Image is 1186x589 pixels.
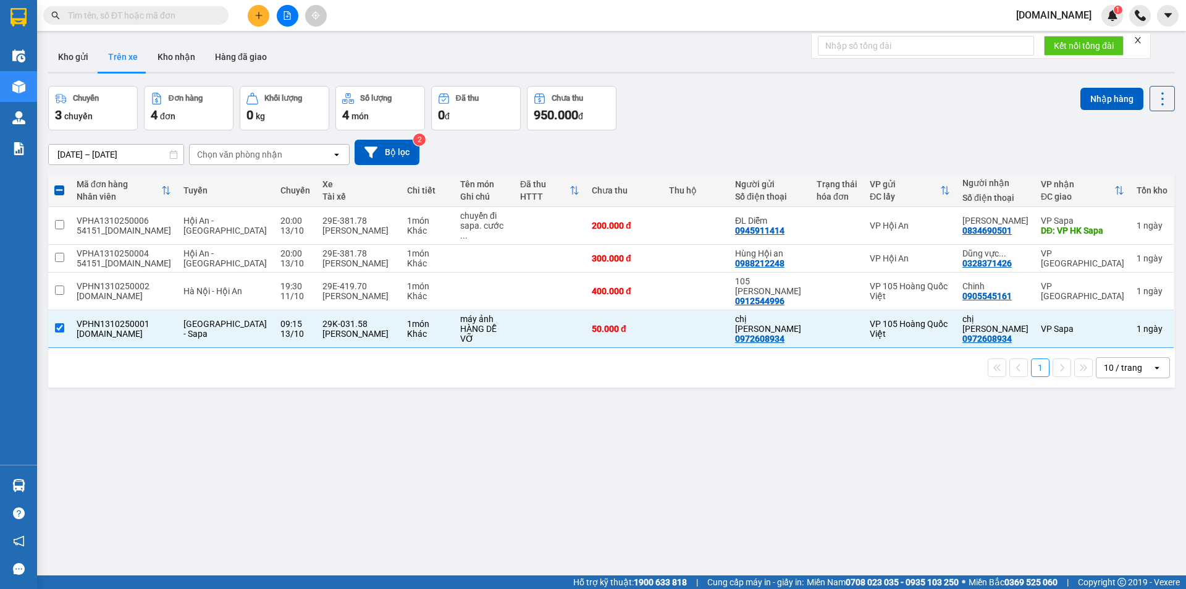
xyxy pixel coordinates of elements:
[332,150,342,159] svg: open
[527,86,616,130] button: Chưa thu950.000đ
[322,226,395,235] div: [PERSON_NAME]
[183,248,267,268] span: Hội An - [GEOGRAPHIC_DATA]
[578,111,583,121] span: đ
[846,577,959,587] strong: 0708 023 035 - 0935 103 250
[1041,324,1124,334] div: VP Sapa
[817,179,857,189] div: Trạng thái
[962,291,1012,301] div: 0905545161
[183,286,242,296] span: Hà Nội - Hội An
[870,281,950,301] div: VP 105 Hoàng Quốc Việt
[77,248,171,258] div: VPHA1310250004
[514,174,586,207] th: Toggle SortBy
[1157,5,1179,27] button: caret-down
[870,319,950,339] div: VP 105 Hoàng Quốc Việt
[534,108,578,122] span: 950.000
[962,226,1012,235] div: 0834690501
[322,291,395,301] div: [PERSON_NAME]
[1143,286,1163,296] span: ngày
[407,329,448,339] div: Khác
[322,248,395,258] div: 29E-381.78
[98,42,148,72] button: Trên xe
[183,319,267,339] span: [GEOGRAPHIC_DATA] - Sapa
[360,94,392,103] div: Số lượng
[407,216,448,226] div: 1 món
[305,5,327,27] button: aim
[322,319,395,329] div: 29K-031.58
[520,179,570,189] div: Đã thu
[1137,253,1167,263] div: 1
[70,174,177,207] th: Toggle SortBy
[73,94,99,103] div: Chuyến
[1107,10,1118,21] img: icon-new-feature
[1116,6,1120,14] span: 1
[1041,281,1124,301] div: VP [GEOGRAPHIC_DATA]
[1041,248,1124,268] div: VP [GEOGRAPHIC_DATA]
[1006,7,1101,23] span: [DOMAIN_NAME]
[1137,324,1167,334] div: 1
[13,535,25,547] span: notification
[280,291,310,301] div: 11/10
[355,140,419,165] button: Bộ lọc
[283,11,292,20] span: file-add
[962,334,1012,344] div: 0972608934
[520,192,570,201] div: HTTT
[246,108,253,122] span: 0
[735,296,784,306] div: 0912544996
[407,291,448,301] div: Khác
[807,575,959,589] span: Miền Nam
[870,221,950,231] div: VP Hội An
[256,111,265,121] span: kg
[1104,362,1142,374] div: 10 / trang
[460,231,468,240] span: ...
[322,329,395,339] div: [PERSON_NAME]
[1133,36,1142,44] span: close
[962,580,965,585] span: ⚪️
[962,193,1028,203] div: Số điện thoại
[573,575,687,589] span: Hỗ trợ kỹ thuật:
[962,281,1028,291] div: Chinh
[277,5,298,27] button: file-add
[817,192,857,201] div: hóa đơn
[183,185,268,195] div: Tuyến
[962,314,1028,334] div: chị Quỳnh
[669,185,723,195] div: Thu hộ
[322,216,395,226] div: 29E-381.78
[735,258,784,268] div: 0988212248
[592,221,657,231] div: 200.000 đ
[280,248,310,258] div: 20:00
[77,216,171,226] div: VPHA1310250006
[322,179,395,189] div: Xe
[407,226,448,235] div: Khác
[696,575,698,589] span: |
[1137,221,1167,231] div: 1
[870,179,940,189] div: VP gửi
[1054,39,1114,53] span: Kết nối tổng đài
[144,86,233,130] button: Đơn hàng4đơn
[407,185,448,195] div: Chi tiết
[431,86,521,130] button: Đã thu0đ
[280,226,310,235] div: 13/10
[735,276,804,296] div: 105 Tôn Đức Thắng
[322,192,395,201] div: Tài xế
[1137,185,1167,195] div: Tồn kho
[77,291,171,301] div: phuongan.got
[460,192,508,201] div: Ghi chú
[1035,174,1130,207] th: Toggle SortBy
[407,258,448,268] div: Khác
[818,36,1034,56] input: Nhập số tổng đài
[351,111,369,121] span: món
[280,185,310,195] div: Chuyến
[445,111,450,121] span: đ
[77,258,171,268] div: 54151_phuongan.got
[342,108,349,122] span: 4
[735,334,784,344] div: 0972608934
[407,281,448,291] div: 1 món
[68,9,214,22] input: Tìm tên, số ĐT hoặc mã đơn
[634,577,687,587] strong: 1900 633 818
[1041,192,1114,201] div: ĐC giao
[51,11,60,20] span: search
[460,179,508,189] div: Tên món
[413,133,426,146] sup: 2
[735,179,804,189] div: Người gửi
[280,258,310,268] div: 13/10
